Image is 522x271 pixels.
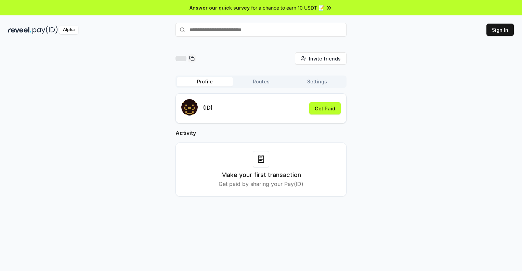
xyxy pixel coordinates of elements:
button: Invite friends [295,52,347,65]
img: pay_id [32,26,58,34]
button: Sign In [486,24,514,36]
button: Routes [233,77,289,86]
div: Alpha [59,26,78,34]
p: Get paid by sharing your Pay(ID) [219,180,303,188]
h3: Make your first transaction [221,170,301,180]
p: (ID) [203,104,213,112]
span: Invite friends [309,55,341,62]
img: reveel_dark [8,26,31,34]
span: for a chance to earn 10 USDT 📝 [251,4,324,11]
button: Settings [289,77,345,86]
button: Profile [177,77,233,86]
h2: Activity [175,129,347,137]
button: Get Paid [309,102,341,114]
span: Answer our quick survey [190,4,250,11]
